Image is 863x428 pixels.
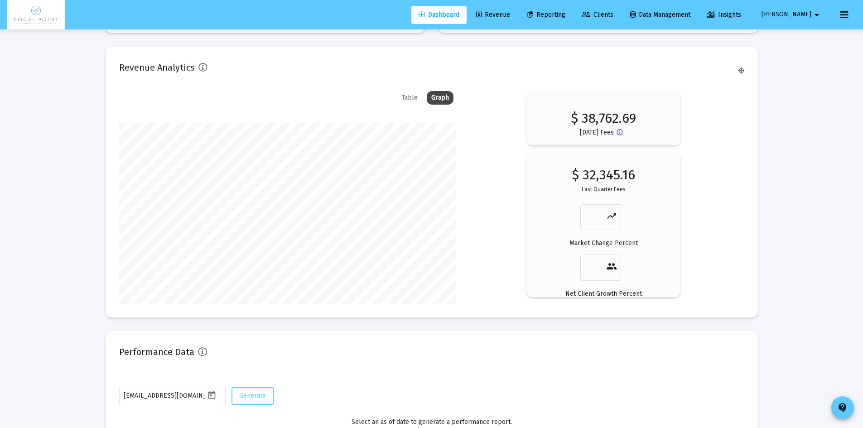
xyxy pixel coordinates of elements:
h2: Revenue Analytics [119,60,195,75]
button: Open calendar [205,389,218,402]
p: $ 38,762.69 [571,105,636,123]
mat-icon: people [606,261,617,272]
span: Reporting [527,11,565,19]
span: Generate [239,392,266,399]
div: Select an as of date to generate a performance report. [119,418,744,427]
mat-icon: contact_support [837,402,848,413]
button: Generate [231,387,274,405]
span: Data Management [630,11,690,19]
a: Insights [700,6,748,24]
mat-icon: Button that displays a tooltip when focused or hovered over [616,129,627,139]
button: [PERSON_NAME] [751,5,833,24]
p: Last Quarter Fees [582,185,626,194]
div: Table [397,91,422,105]
h2: Performance Data [119,345,194,359]
span: Revenue [476,11,510,19]
span: Clients [582,11,613,19]
span: Dashboard [419,11,459,19]
p: Market Change Percent [569,239,638,248]
input: Select a Date [124,392,205,399]
mat-icon: trending_up [606,211,617,221]
a: Clients [575,6,621,24]
a: Data Management [623,6,698,24]
span: Insights [707,11,741,19]
mat-icon: arrow_drop_down [811,6,822,24]
a: Dashboard [411,6,467,24]
p: Net Client Growth Percent [565,289,642,298]
div: Graph [427,91,453,105]
p: $ 32,345.16 [572,170,635,179]
img: Dashboard [14,6,58,24]
a: Revenue [469,6,517,24]
a: Reporting [520,6,573,24]
span: [PERSON_NAME] [762,11,811,19]
p: [DATE] Fees [580,128,614,137]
